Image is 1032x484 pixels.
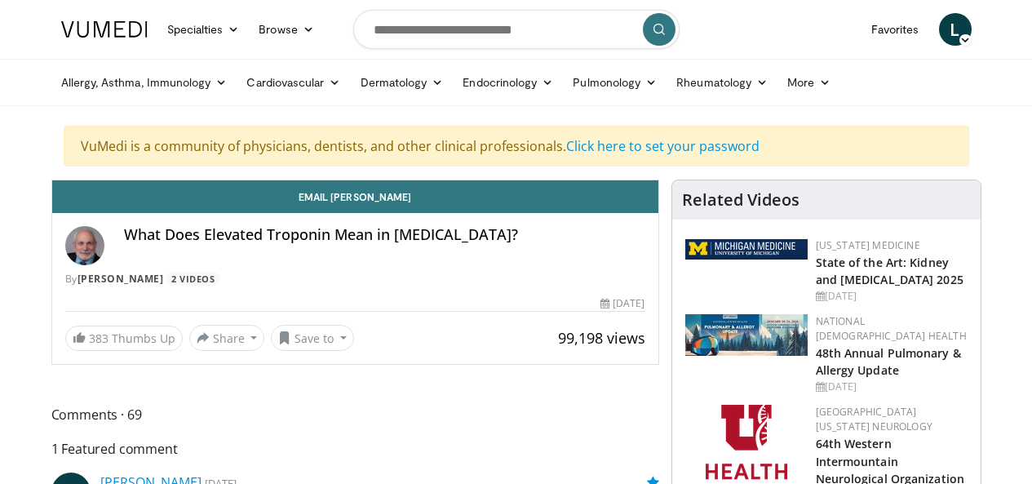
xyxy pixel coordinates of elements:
a: More [777,66,840,99]
a: L [939,13,972,46]
a: Email [PERSON_NAME] [52,180,658,213]
h4: Related Videos [682,190,799,210]
a: Cardiovascular [237,66,350,99]
span: 1 Featured comment [51,438,659,460]
img: Avatar [65,226,104,265]
span: 99,198 views [558,328,645,348]
a: Endocrinology [453,66,563,99]
a: Rheumatology [667,66,777,99]
a: [US_STATE] Medicine [816,238,920,252]
a: Favorites [861,13,929,46]
img: b90f5d12-84c1-472e-b843-5cad6c7ef911.jpg.150x105_q85_autocrop_double_scale_upscale_version-0.2.jpg [685,314,808,356]
span: 383 [89,331,109,346]
a: National [DEMOGRAPHIC_DATA] Health [816,314,967,343]
a: 2 Videos [166,272,220,286]
a: [PERSON_NAME] [78,272,164,286]
span: Comments 69 [51,404,659,425]
a: Pulmonology [563,66,667,99]
a: Allergy, Asthma, Immunology [51,66,237,99]
a: Dermatology [351,66,454,99]
div: VuMedi is a community of physicians, dentists, and other clinical professionals. [64,126,969,167]
a: Browse [249,13,324,46]
a: Click here to set your password [566,137,760,155]
div: [DATE] [816,380,968,394]
a: 383 Thumbs Up [65,326,183,351]
h4: What Does Elevated Troponin Mean in [MEDICAL_DATA]? [124,226,645,244]
button: Share [189,325,265,351]
a: 48th Annual Pulmonary & Allergy Update [816,345,961,378]
div: By [65,272,645,286]
input: Search topics, interventions [353,10,680,49]
button: Save to [271,325,354,351]
a: [GEOGRAPHIC_DATA][US_STATE] Neurology [816,405,932,433]
a: Specialties [157,13,250,46]
div: [DATE] [816,289,968,304]
img: VuMedi Logo [61,21,148,38]
img: 5ed80e7a-0811-4ad9-9c3a-04de684f05f4.png.150x105_q85_autocrop_double_scale_upscale_version-0.2.png [685,239,808,260]
div: [DATE] [600,296,644,311]
a: State of the Art: Kidney and [MEDICAL_DATA] 2025 [816,255,963,287]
